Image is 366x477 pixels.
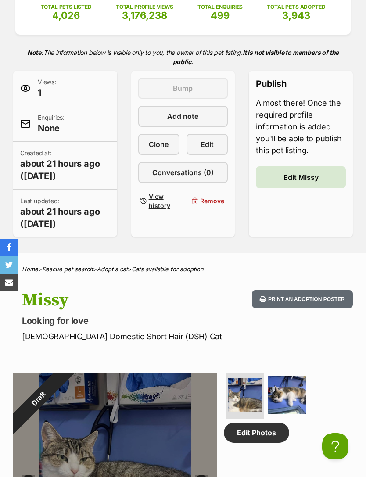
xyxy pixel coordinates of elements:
[138,190,179,212] a: View history
[267,3,325,11] p: TOTAL PETS ADOPTED
[256,166,346,188] a: Edit Missy
[42,265,93,273] a: Rescue pet search
[268,376,306,414] img: Photo of Missy
[97,265,128,273] a: Adopt a cat
[152,167,214,178] span: Conversations (0)
[138,78,228,99] button: Bump
[252,290,353,308] button: Print an adoption poster
[22,290,226,310] h1: Missy
[20,149,110,182] p: Created at:
[138,162,228,183] a: Conversations (0)
[322,433,348,459] iframe: Help Scout Beacon - Open
[20,197,110,230] p: Last updated:
[138,106,228,127] a: Add note
[13,43,353,71] p: The information below is visible only to you, the owner of this pet listing.
[38,86,56,99] span: 1
[256,97,346,156] p: Almost there! Once the required profile information is added you'll be able to publish this pet l...
[167,111,198,122] span: Add note
[201,139,214,150] span: Edit
[38,122,65,134] span: None
[282,10,310,21] span: 3,943
[132,265,204,273] a: Cats available for adoption
[22,330,226,342] p: [DEMOGRAPHIC_DATA] Domestic Short Hair (DSH) Cat
[224,423,289,443] a: Edit Photos
[187,134,228,155] a: Edit
[149,192,176,210] span: View history
[200,196,224,205] span: Remove
[38,78,56,99] p: Views:
[187,190,228,212] button: Remove
[228,378,262,412] img: Photo of Missy
[149,139,169,150] span: Clone
[211,10,230,21] span: 499
[138,134,179,155] a: Clone
[197,3,243,11] p: TOTAL ENQUIRIES
[38,113,65,134] p: Enquiries:
[22,265,38,273] a: Home
[122,10,167,21] span: 3,176,238
[20,205,110,230] span: about 21 hours ago ([DATE])
[283,172,319,183] span: Edit Missy
[41,3,92,11] p: TOTAL PETS LISTED
[20,158,110,182] span: about 21 hours ago ([DATE])
[52,10,80,21] span: 4,026
[22,315,226,327] p: Looking for love
[256,78,346,90] p: Publish
[27,49,43,56] strong: Note:
[173,49,339,65] strong: It is not visible to members of the public.
[116,3,173,11] p: TOTAL PROFILE VIEWS
[173,83,193,93] span: Bump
